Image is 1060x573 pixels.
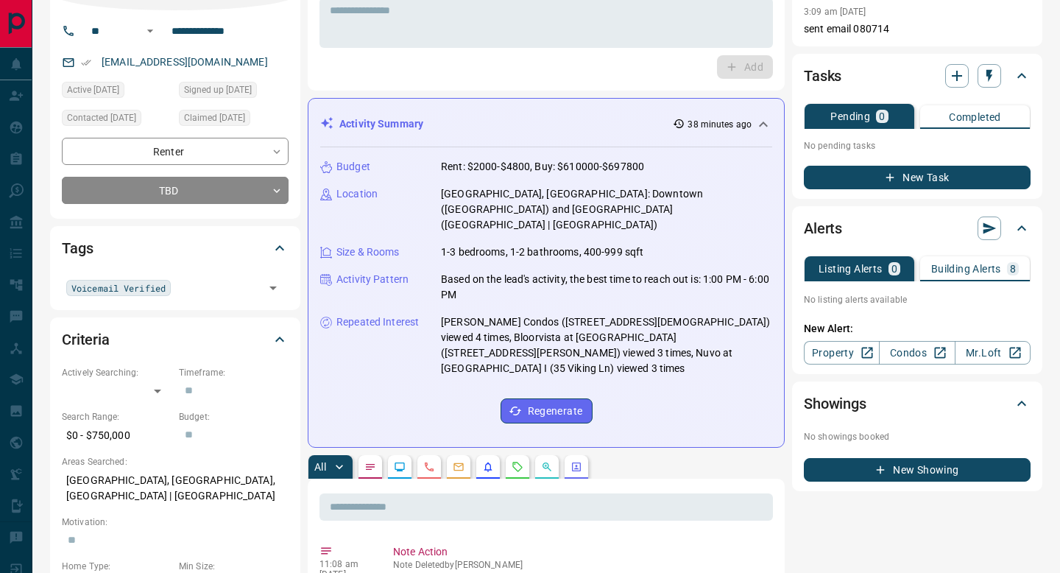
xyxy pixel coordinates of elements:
svg: Listing Alerts [482,461,494,473]
p: Repeated Interest [336,314,419,330]
h2: Criteria [62,328,110,351]
p: 0 [891,264,897,274]
p: Activity Pattern [336,272,409,287]
button: Open [141,22,159,40]
p: Note Deleted by [PERSON_NAME] [393,560,767,570]
svg: Email Verified [81,57,91,68]
button: Open [263,278,283,298]
div: TBD [62,177,289,204]
p: Timeframe: [179,366,289,379]
svg: Calls [423,461,435,473]
div: Alerts [804,211,1031,246]
span: Contacted [DATE] [67,110,136,125]
a: Condos [879,341,955,365]
p: Based on the lead's activity, the best time to reach out is: 1:00 PM - 6:00 PM [441,272,772,303]
p: 8 [1010,264,1016,274]
h2: Tasks [804,64,841,88]
h2: Tags [62,236,93,260]
span: Claimed [DATE] [184,110,245,125]
p: 11:08 am [319,559,371,569]
p: Home Type: [62,560,172,573]
p: Building Alerts [931,264,1001,274]
span: Active [DATE] [67,82,119,97]
p: New Alert: [804,321,1031,337]
p: Actively Searching: [62,366,172,379]
p: Search Range: [62,410,172,423]
h2: Showings [804,392,866,415]
a: [EMAIL_ADDRESS][DOMAIN_NAME] [102,56,268,68]
p: Listing Alerts [819,264,883,274]
p: 3:09 am [DATE] [804,7,866,17]
p: Budget [336,159,370,175]
p: [PERSON_NAME] Condos ([STREET_ADDRESS][DEMOGRAPHIC_DATA]) viewed 4 times, Bloorvista at [GEOGRAPH... [441,314,772,376]
p: 0 [879,111,885,122]
p: Rent: $2000-$4800, Buy: $610000-$697800 [441,159,644,175]
h2: Alerts [804,217,842,240]
p: $0 - $750,000 [62,423,172,448]
div: Renter [62,138,289,165]
p: Min Size: [179,560,289,573]
div: Tue Jan 08 2019 [179,110,289,130]
div: Sun Sep 14 2025 [62,82,172,102]
svg: Requests [512,461,523,473]
svg: Notes [364,461,376,473]
p: Activity Summary [339,116,423,132]
button: New Showing [804,458,1031,482]
svg: Opportunities [541,461,553,473]
p: Areas Searched: [62,455,289,468]
p: No listing alerts available [804,293,1031,306]
span: Signed up [DATE] [184,82,252,97]
svg: Lead Browsing Activity [394,461,406,473]
a: Mr.Loft [955,341,1031,365]
svg: Emails [453,461,464,473]
a: Property [804,341,880,365]
p: 38 minutes ago [688,118,752,131]
p: No showings booked [804,430,1031,443]
button: New Task [804,166,1031,189]
div: Wed Oct 09 2024 [62,110,172,130]
span: Voicemail Verified [71,281,166,295]
p: Motivation: [62,516,289,529]
div: Criteria [62,322,289,357]
p: sent email 080714 [804,21,1031,37]
div: Tue Jun 24 2014 [179,82,289,102]
p: Size & Rooms [336,245,400,260]
p: [GEOGRAPHIC_DATA], [GEOGRAPHIC_DATA], [GEOGRAPHIC_DATA] | [GEOGRAPHIC_DATA] [62,468,289,508]
p: Budget: [179,410,289,423]
div: Activity Summary38 minutes ago [320,110,772,138]
p: Completed [949,112,1001,122]
p: All [314,462,326,472]
div: Showings [804,386,1031,421]
p: Note Action [393,544,767,560]
svg: Agent Actions [570,461,582,473]
p: Pending [830,111,870,122]
button: Regenerate [501,398,593,423]
div: Tags [62,231,289,266]
p: No pending tasks [804,135,1031,157]
p: [GEOGRAPHIC_DATA], [GEOGRAPHIC_DATA]: Downtown ([GEOGRAPHIC_DATA]) and [GEOGRAPHIC_DATA] ([GEOGRA... [441,186,772,233]
p: Location [336,186,378,202]
div: Tasks [804,58,1031,94]
p: 1-3 bedrooms, 1-2 bathrooms, 400-999 sqft [441,245,643,260]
